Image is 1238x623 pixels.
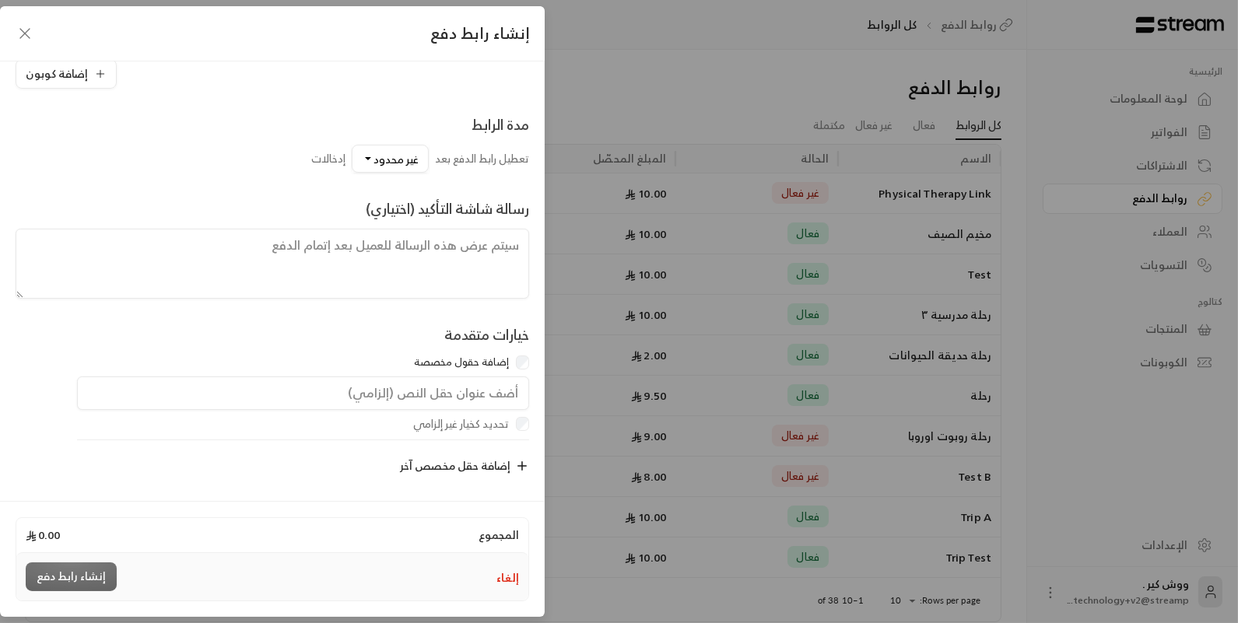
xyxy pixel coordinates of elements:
[77,376,529,411] input: أضف عنوان حقل النص (إلزامي)
[415,355,510,370] label: إضافة حقول مخصصة
[430,19,529,47] span: إنشاء رابط دفع
[479,527,519,543] span: المجموع
[311,114,529,135] div: مدة الرابط
[414,416,510,432] label: تحديد كخيار غير إلزامي
[435,149,529,168] span: تعطيل رابط الدفع بعد
[400,456,510,475] span: إضافة حقل مخصص آخر
[26,527,60,543] span: 0.00
[16,59,117,89] button: إضافة كوبون
[311,149,345,168] span: إدخالات
[444,324,529,345] div: خيارات متقدمة
[374,149,419,169] span: غير محدود
[366,198,529,219] div: رسالة شاشة التأكيد (اختياري)
[496,570,519,586] button: إلغاء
